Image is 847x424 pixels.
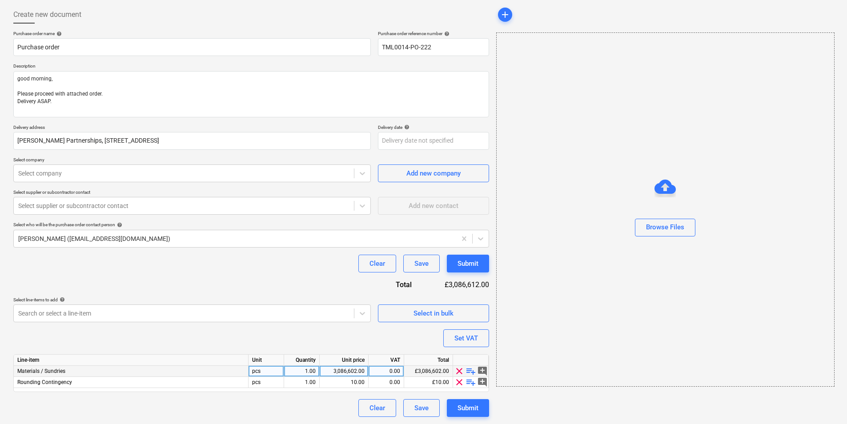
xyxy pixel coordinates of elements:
button: Save [403,255,440,272]
div: Save [414,402,429,414]
button: Clear [358,255,396,272]
span: Create new document [13,9,81,20]
div: 10.00 [323,377,365,388]
span: help [115,222,122,228]
div: Line-item [14,355,249,366]
button: Set VAT [443,329,489,347]
div: 0.00 [372,366,400,377]
div: pcs [249,366,284,377]
button: Submit [447,399,489,417]
div: Purchase order reference number [378,31,489,36]
button: Submit [447,255,489,272]
span: help [402,124,409,130]
div: Select who will be the purchase order contact person [13,222,489,228]
p: Delivery address [13,124,371,132]
div: Add new company [406,168,461,179]
span: help [55,31,62,36]
div: Unit price [320,355,369,366]
input: Delivery date not specified [378,132,489,150]
div: Set VAT [454,332,478,344]
div: Total [373,280,426,290]
div: Browse Files [646,221,684,233]
div: Clear [369,402,385,414]
p: Select company [13,157,371,164]
button: Select in bulk [378,304,489,322]
div: Total [404,355,453,366]
div: 1.00 [288,366,316,377]
span: playlist_add [466,366,476,376]
div: Unit [249,355,284,366]
input: Reference number [378,38,489,56]
span: playlist_add [466,377,476,388]
div: Select line-items to add [13,297,371,303]
div: VAT [369,355,404,366]
p: Description [13,63,489,71]
textarea: good morning, Please proceed with attached order. Delivery ASAP. [13,71,489,117]
input: Delivery address [13,132,371,150]
input: Document name [13,38,371,56]
span: add [500,9,510,20]
div: £10.00 [404,377,453,388]
span: Materials / Sundries [17,368,65,374]
div: Submit [458,402,478,414]
span: add_comment [477,377,488,388]
button: Save [403,399,440,417]
div: 0.00 [372,377,400,388]
span: Rounding Contingency [17,379,72,385]
div: 1.00 [288,377,316,388]
span: add_comment [477,366,488,376]
button: Add new company [378,164,489,182]
span: help [442,31,450,36]
div: Browse Files [496,32,835,387]
span: help [58,297,65,302]
div: Save [414,258,429,269]
div: £3,086,602.00 [404,366,453,377]
div: Delivery date [378,124,489,130]
button: Clear [358,399,396,417]
div: Clear [369,258,385,269]
div: Purchase order name [13,31,371,36]
div: Quantity [284,355,320,366]
span: clear [454,377,465,388]
span: clear [454,366,465,376]
div: £3,086,612.00 [426,280,489,290]
div: pcs [249,377,284,388]
p: Select supplier or subcontractor contact [13,189,371,197]
div: Submit [458,258,478,269]
button: Browse Files [635,219,695,236]
div: Select in bulk [413,308,454,319]
div: 3,086,602.00 [323,366,365,377]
